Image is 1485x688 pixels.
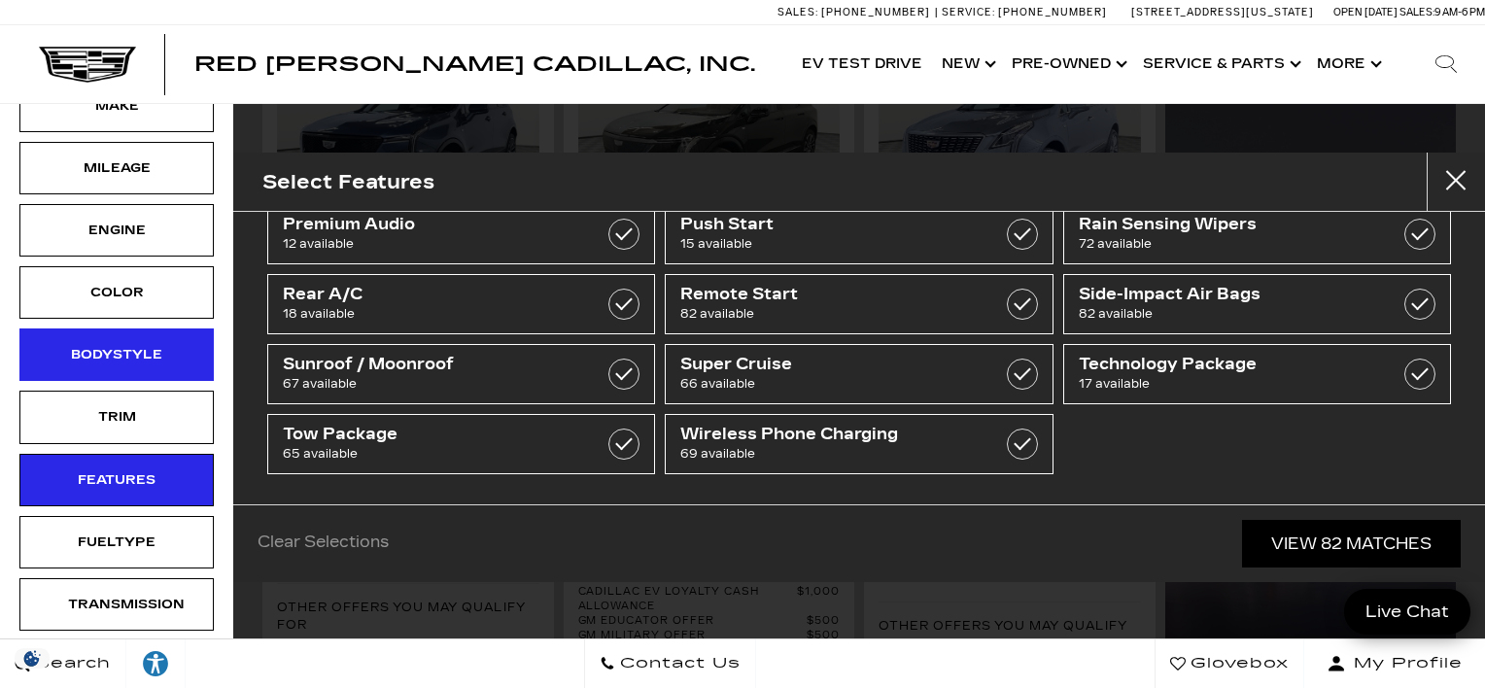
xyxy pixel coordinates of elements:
div: Color [68,282,165,303]
span: Rear A/C [283,285,586,304]
span: Contact Us [615,650,741,677]
span: Glovebox [1186,650,1289,677]
a: Explore your accessibility options [126,639,186,688]
div: EngineEngine [19,204,214,257]
a: Super Cruise66 available [665,344,1053,404]
span: Premium Audio [283,215,586,234]
a: Service: [PHONE_NUMBER] [935,7,1112,17]
span: Sales: [777,6,818,18]
span: 9 AM-6 PM [1434,6,1485,18]
span: Tow Package [283,425,586,444]
span: Technology Package [1079,355,1382,374]
img: Opt-Out Icon [10,648,54,669]
a: Sunroof / Moonroof67 available [267,344,655,404]
span: Search [30,650,111,677]
span: 82 available [1079,304,1382,324]
div: Explore your accessibility options [126,649,185,678]
a: Push Start15 available [665,204,1053,264]
span: Open [DATE] [1333,6,1398,18]
div: Make [68,95,165,117]
a: Technology Package17 available [1063,344,1451,404]
span: [PHONE_NUMBER] [998,6,1107,18]
span: Sunroof / Moonroof [283,355,586,374]
a: Rain Sensing Wipers72 available [1063,204,1451,264]
a: [STREET_ADDRESS][US_STATE] [1131,6,1314,18]
div: MakeMake [19,80,214,132]
a: Wireless Phone Charging69 available [665,414,1053,474]
div: Search [1407,25,1485,103]
div: Bodystyle [68,344,165,365]
span: 15 available [680,234,984,254]
span: Service: [942,6,995,18]
div: BodystyleBodystyle [19,328,214,381]
span: [PHONE_NUMBER] [821,6,930,18]
span: 82 available [680,304,984,324]
a: Pre-Owned [1002,25,1133,103]
span: My Profile [1346,650,1463,677]
span: 67 available [283,374,586,394]
span: Push Start [680,215,984,234]
a: Side-Impact Air Bags82 available [1063,274,1451,334]
a: EV Test Drive [792,25,932,103]
a: Red [PERSON_NAME] Cadillac, Inc. [194,54,755,74]
a: Service & Parts [1133,25,1307,103]
button: More [1307,25,1388,103]
img: Cadillac Dark Logo with Cadillac White Text [39,46,136,83]
a: New [932,25,1002,103]
button: Open user profile menu [1304,639,1485,688]
a: View 82 Matches [1242,520,1461,568]
div: TrimTrim [19,391,214,443]
span: Sales: [1399,6,1434,18]
div: Features [68,469,165,491]
span: 12 available [283,234,586,254]
div: MileageMileage [19,142,214,194]
div: Transmission [68,594,165,615]
span: Wireless Phone Charging [680,425,984,444]
a: Rear A/C18 available [267,274,655,334]
div: Fueltype [68,532,165,553]
span: Rain Sensing Wipers [1079,215,1382,234]
a: Contact Us [584,639,756,688]
span: 18 available [283,304,586,324]
a: Clear Selections [258,533,389,556]
span: Live Chat [1356,601,1459,623]
a: Sales: [PHONE_NUMBER] [777,7,935,17]
div: ColorColor [19,266,214,319]
span: 69 available [680,444,984,464]
span: 72 available [1079,234,1382,254]
div: Trim [68,406,165,428]
span: Remote Start [680,285,984,304]
a: Glovebox [1155,639,1304,688]
span: Super Cruise [680,355,984,374]
section: Click to Open Cookie Consent Modal [10,648,54,669]
div: FeaturesFeatures [19,454,214,506]
span: 65 available [283,444,586,464]
span: Red [PERSON_NAME] Cadillac, Inc. [194,52,755,76]
button: Close [1427,153,1485,211]
h2: Select Features [262,166,434,198]
div: Engine [68,220,165,241]
span: 66 available [680,374,984,394]
a: Remote Start82 available [665,274,1053,334]
div: FueltypeFueltype [19,516,214,568]
div: Mileage [68,157,165,179]
a: Live Chat [1344,589,1470,635]
a: Premium Audio12 available [267,204,655,264]
span: Side-Impact Air Bags [1079,285,1382,304]
div: TransmissionTransmission [19,578,214,631]
a: Tow Package65 available [267,414,655,474]
span: 17 available [1079,374,1382,394]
